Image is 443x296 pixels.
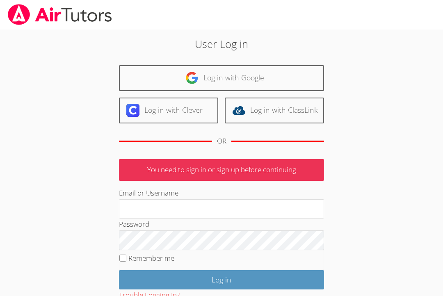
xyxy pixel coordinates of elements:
[119,219,149,229] label: Password
[119,65,324,91] a: Log in with Google
[185,71,199,84] img: google-logo-50288ca7cdecda66e5e0955fdab243c47b7ad437acaf1139b6f446037453330a.svg
[217,135,226,147] div: OR
[126,104,139,117] img: clever-logo-6eab21bc6e7a338710f1a6ff85c0baf02591cd810cc4098c63d3a4b26e2feb20.svg
[232,104,245,117] img: classlink-logo-d6bb404cc1216ec64c9a2012d9dc4662098be43eaf13dc465df04b49fa7ab582.svg
[119,98,218,123] a: Log in with Clever
[7,4,113,25] img: airtutors_banner-c4298cdbf04f3fff15de1276eac7730deb9818008684d7c2e4769d2f7ddbe033.png
[119,270,324,289] input: Log in
[119,159,324,181] p: You need to sign in or sign up before continuing
[102,36,341,52] h2: User Log in
[128,253,174,263] label: Remember me
[119,188,178,198] label: Email or Username
[225,98,324,123] a: Log in with ClassLink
